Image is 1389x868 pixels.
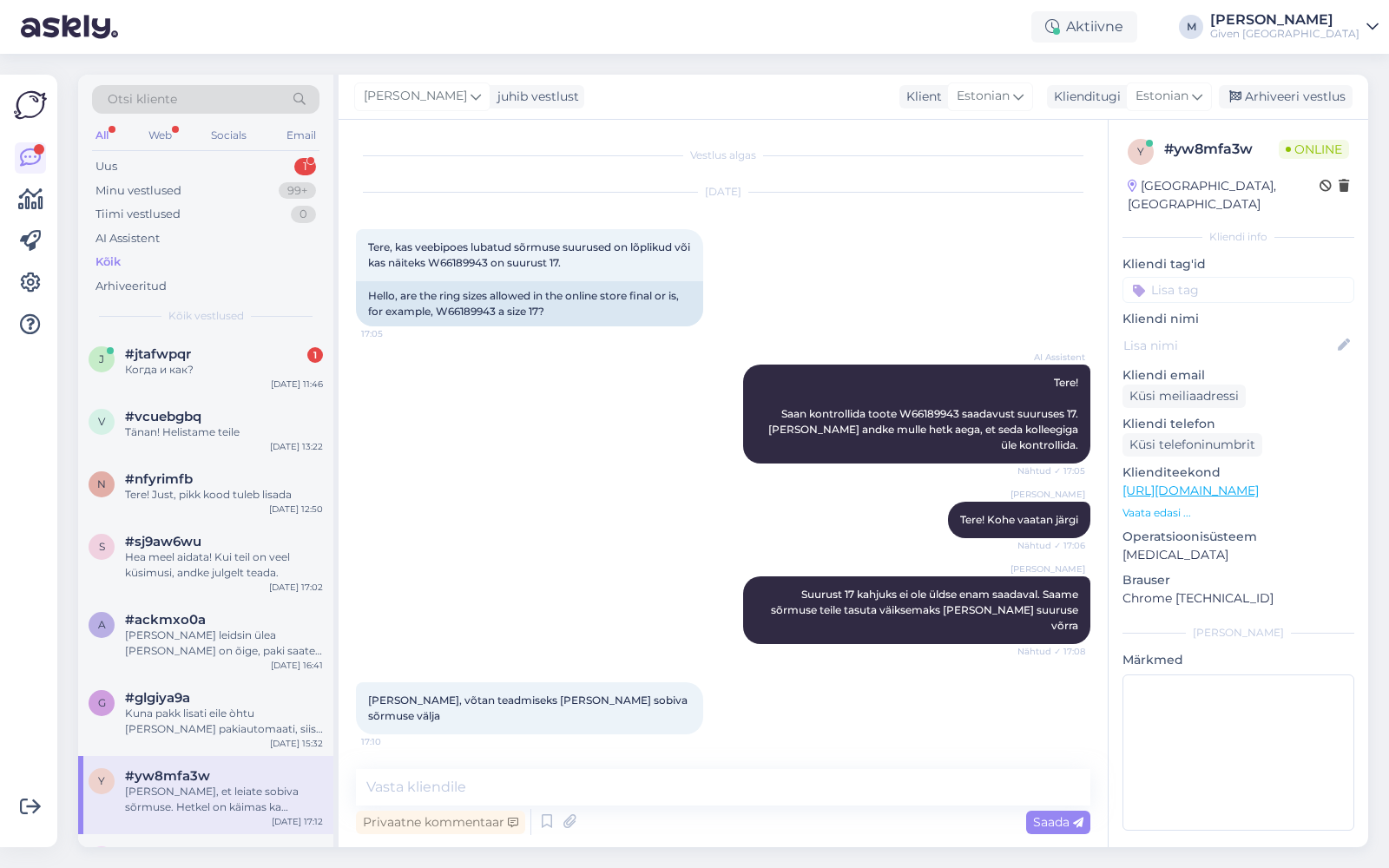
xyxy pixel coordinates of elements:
span: 17:10 [361,735,426,748]
div: AI Assistent [95,230,160,247]
div: juhib vestlust [490,88,579,106]
span: Estonian [1136,87,1188,106]
div: Arhiveeri vestlus [1219,85,1353,108]
span: a [98,618,106,631]
div: [DATE] 17:12 [272,815,323,828]
div: [PERSON_NAME] [1210,13,1359,27]
input: Lisa nimi [1123,336,1334,355]
div: [DATE] 17:02 [269,581,323,594]
p: Chrome [TECHNICAL_ID] [1122,589,1354,608]
p: Kliendi tag'id [1122,255,1354,273]
div: Given [GEOGRAPHIC_DATA] [1210,27,1359,41]
div: [DATE] 13:22 [270,440,323,453]
p: Brauser [1122,571,1354,589]
span: #mauwtkzr [125,846,203,862]
p: Vaata edasi ... [1122,505,1354,521]
div: [GEOGRAPHIC_DATA], [GEOGRAPHIC_DATA] [1128,177,1320,214]
span: #ackmxo0a [125,612,206,628]
span: Estonian [957,87,1010,106]
div: Web [145,124,175,147]
p: Kliendi telefon [1122,415,1354,433]
a: [PERSON_NAME]Given [GEOGRAPHIC_DATA] [1210,13,1379,41]
div: Privaatne kommentaar [356,811,525,834]
span: #nfyrimfb [125,471,193,487]
a: [URL][DOMAIN_NAME] [1122,483,1259,498]
span: Kõik vestlused [168,308,244,324]
div: Когда и как? [125,362,323,378]
div: [DATE] 16:41 [271,659,323,672]
span: Nähtud ✓ 17:08 [1017,645,1085,658]
div: Vestlus algas [356,148,1090,163]
div: [PERSON_NAME] [1122,625,1354,641]
div: Kuna pakk lisati eile òhtu [PERSON_NAME] pakiautomaati, siis see jòuab teieni homme [125,706,323,737]
div: Socials [207,124,250,147]
div: Klienditugi [1047,88,1121,106]
span: Nähtud ✓ 17:05 [1017,464,1085,477]
span: g [98,696,106,709]
div: Email [283,124,319,147]
div: [DATE] 15:32 [270,737,323,750]
div: 99+ [279,182,316,200]
div: Küsi telefoninumbrit [1122,433,1262,457]
span: Online [1279,140,1349,159]
span: [PERSON_NAME], võtan teadmiseks [PERSON_NAME] sobiva sõrmuse välja [368,694,690,722]
div: [DATE] 12:50 [269,503,323,516]
div: Minu vestlused [95,182,181,200]
p: Kliendi email [1122,366,1354,385]
div: Kliendi info [1122,229,1354,245]
span: 17:05 [361,327,426,340]
div: [PERSON_NAME] leidsin ülea [PERSON_NAME] on õige, paki saate kätte DPD [GEOGRAPHIC_DATA] keskus [125,628,323,659]
div: Kõik [95,253,121,271]
span: Tere! Saan kontrollida toote W66189943 saadavust suuruses 17. [PERSON_NAME] andke mulle hetk aega... [768,376,1081,451]
div: Tänan! Helistame teile [125,424,323,440]
div: Küsi meiliaadressi [1122,385,1246,408]
div: # yw8mfa3w [1164,139,1279,160]
span: Otsi kliente [108,90,177,108]
span: #glgiya9a [125,690,190,706]
div: Hea meel aidata! Kui teil on veel küsimusi, andke julgelt teada. [125,549,323,581]
div: [PERSON_NAME], et leiate sobiva sõrmuse. Hetkel on käimas ka veebilehel kui ka poodides GIVEN sün... [125,784,323,815]
div: Arhiveeritud [95,278,167,295]
p: [MEDICAL_DATA] [1122,546,1354,564]
div: Klient [899,88,942,106]
div: M [1179,15,1203,39]
span: [PERSON_NAME] [364,87,467,106]
div: Tiimi vestlused [95,206,181,223]
span: #jtafwpqr [125,346,191,362]
p: Klienditeekond [1122,464,1354,482]
div: Tere! Just, pikk kood tuleb lisada [125,487,323,503]
span: Tere, kas veebipoes lubatud sõrmuse suurused on lõplikud või kas näiteks W66189943 on suurust 17. [368,240,693,269]
span: Suurust 17 kahjuks ei ole üldse enam saadaval. Saame sõrmuse teile tasuta väiksemaks [PERSON_NAME... [771,588,1081,632]
div: [DATE] [356,184,1090,200]
div: 1 [307,347,323,363]
p: Märkmed [1122,651,1354,669]
span: j [99,352,104,365]
span: s [99,540,105,553]
span: AI Assistent [1020,351,1085,364]
input: Lisa tag [1122,277,1354,303]
span: v [98,415,105,428]
p: Kliendi nimi [1122,310,1354,328]
div: 0 [291,206,316,223]
span: Nähtud ✓ 17:06 [1017,539,1085,552]
span: Tere! Kohe vaatan järgi [960,513,1078,526]
div: All [92,124,112,147]
span: y [98,774,105,787]
span: y [1137,145,1144,158]
span: [PERSON_NAME] [1010,562,1085,575]
div: Aktiivne [1031,11,1137,43]
span: #yw8mfa3w [125,768,210,784]
span: #vcuebgbq [125,409,201,424]
div: Hello, are the ring sizes allowed in the online store final or is, for example, W66189943 a size 17? [356,281,703,326]
img: Askly Logo [14,89,47,122]
span: [PERSON_NAME] [1010,488,1085,501]
div: 1 [294,158,316,175]
span: #sj9aw6wu [125,534,201,549]
p: Operatsioonisüsteem [1122,528,1354,546]
span: Saada [1033,814,1083,830]
div: Uus [95,158,117,175]
div: [DATE] 11:46 [271,378,323,391]
span: n [97,477,106,490]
